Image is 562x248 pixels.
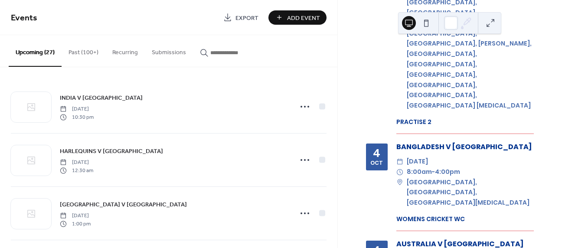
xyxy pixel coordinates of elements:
[60,113,94,121] span: 10:30 pm
[60,166,93,174] span: 12:30 am
[60,93,143,103] a: INDIA V [GEOGRAPHIC_DATA]
[11,10,37,26] span: Events
[407,177,534,208] span: [GEOGRAPHIC_DATA], [GEOGRAPHIC_DATA], [GEOGRAPHIC_DATA][MEDICAL_DATA]
[217,10,265,25] a: Export
[396,157,403,167] div: ​
[62,35,105,66] button: Past (100+)
[60,147,163,156] span: HARLEQUINS V [GEOGRAPHIC_DATA]
[60,220,91,228] span: 1:00 pm
[287,13,320,23] span: Add Event
[145,35,193,66] button: Submissions
[396,167,403,177] div: ​
[396,117,534,127] div: PRACTISE 2
[105,35,145,66] button: Recurring
[60,94,143,103] span: INDIA V [GEOGRAPHIC_DATA]
[60,105,94,113] span: [DATE]
[396,177,403,188] div: ​
[396,215,534,224] div: WOMENS CRICKET WC
[407,167,432,177] span: 8:00am
[435,167,460,177] span: 4:00pm
[60,200,187,209] span: [GEOGRAPHIC_DATA] V [GEOGRAPHIC_DATA]
[268,10,327,25] button: Add Event
[432,167,435,177] span: -
[60,199,187,209] a: [GEOGRAPHIC_DATA] V [GEOGRAPHIC_DATA]
[373,148,380,159] div: 4
[407,157,428,167] span: [DATE]
[60,146,163,156] a: HARLEQUINS V [GEOGRAPHIC_DATA]
[235,13,258,23] span: Export
[60,212,91,220] span: [DATE]
[396,142,534,152] div: BANGLADESH V [GEOGRAPHIC_DATA]
[60,159,93,166] span: [DATE]
[9,35,62,67] button: Upcoming (27)
[370,160,383,166] div: Oct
